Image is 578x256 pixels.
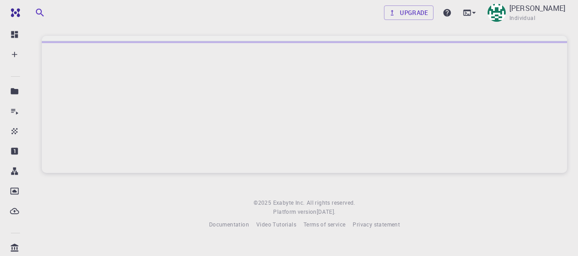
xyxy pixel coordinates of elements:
[353,221,400,228] span: Privacy statement
[273,198,305,207] a: Exabyte Inc.
[304,221,345,228] span: Terms of service
[307,198,355,207] span: All rights reserved.
[254,198,273,207] span: © 2025
[304,220,345,229] a: Terms of service
[209,221,249,228] span: Documentation
[509,14,535,23] span: Individual
[509,3,565,14] p: [PERSON_NAME]
[7,8,20,17] img: logo
[209,220,249,229] a: Documentation
[353,220,400,229] a: Privacy statement
[273,207,316,217] span: Platform version
[384,5,433,20] a: Upgrade
[273,199,305,206] span: Exabyte Inc.
[256,220,296,229] a: Video Tutorials
[256,221,296,228] span: Video Tutorials
[317,208,336,215] span: [DATE] .
[488,4,506,22] img: Tanya Helgason
[317,207,336,217] a: [DATE].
